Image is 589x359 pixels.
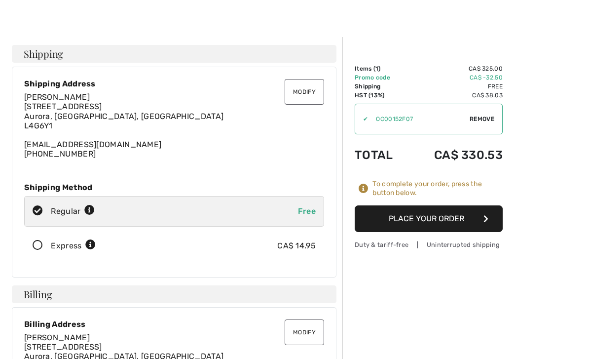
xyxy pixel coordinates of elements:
[355,64,407,73] td: Items ( )
[355,240,503,249] div: Duty & tariff-free | Uninterrupted shipping
[24,79,324,88] div: Shipping Address
[407,73,503,82] td: CA$ -32.50
[407,64,503,73] td: CA$ 325.00
[355,205,503,232] button: Place Your Order
[355,115,368,123] div: ✔
[51,205,95,217] div: Regular
[407,138,503,172] td: CA$ 330.53
[355,73,407,82] td: Promo code
[24,319,324,329] div: Billing Address
[51,240,96,252] div: Express
[355,138,407,172] td: Total
[277,240,316,252] div: CA$ 14.95
[470,115,494,123] span: Remove
[372,180,503,198] div: To complete your order, press the button below.
[298,206,316,216] span: Free
[407,82,503,91] td: Free
[368,104,470,134] input: Promo code
[375,65,378,72] span: 1
[285,79,324,105] button: Modify
[355,82,407,91] td: Shipping
[24,333,90,342] span: [PERSON_NAME]
[24,92,90,102] span: [PERSON_NAME]
[407,91,503,100] td: CA$ 38.03
[24,183,324,192] div: Shipping Method
[24,149,96,159] a: [PHONE_NUMBER]
[24,102,223,130] span: [STREET_ADDRESS] Aurora, [GEOGRAPHIC_DATA], [GEOGRAPHIC_DATA] L4G6Y1
[355,91,407,100] td: HST (13%)
[24,49,63,59] span: Shipping
[24,289,52,299] span: Billing
[24,92,324,159] div: [EMAIL_ADDRESS][DOMAIN_NAME]
[285,319,324,345] button: Modify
